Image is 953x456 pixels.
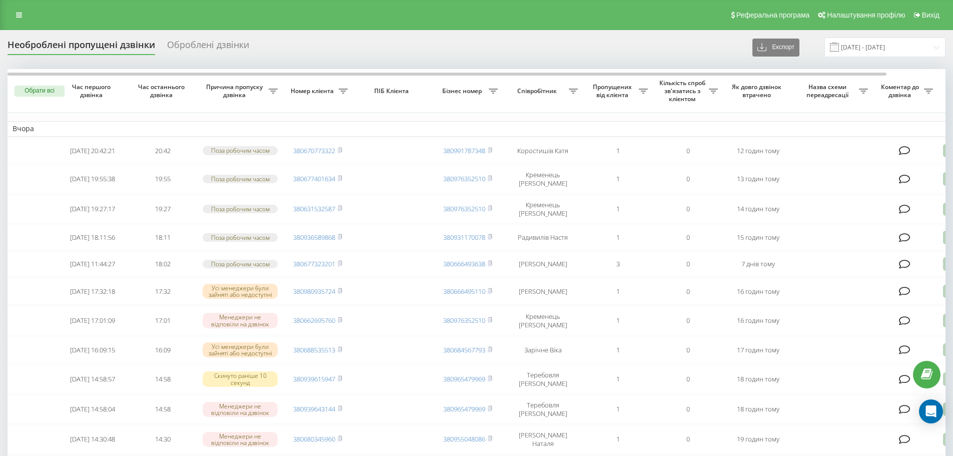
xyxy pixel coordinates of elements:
td: 7 днів тому [723,252,793,276]
div: Поза робочим часом [203,175,278,183]
td: Радивилів Настя [503,225,583,250]
div: Менеджери не відповіли на дзвінок [203,402,278,417]
td: 0 [653,337,723,363]
td: 18 годин тому [723,365,793,393]
td: 0 [653,252,723,276]
td: 1 [583,195,653,223]
a: 380939615947 [293,374,335,383]
div: Менеджери не відповіли на дзвінок [203,432,278,447]
td: 1 [583,139,653,163]
a: 380662695760 [293,316,335,325]
td: 18 годин тому [723,395,793,423]
span: Як довго дзвінок втрачено [731,83,785,99]
td: [DATE] 19:55:38 [58,165,128,193]
td: 14:30 [128,425,198,453]
span: Налаштування профілю [827,11,905,19]
td: Теребовля [PERSON_NAME] [503,365,583,393]
span: Реферальна програма [736,11,810,19]
td: 1 [583,395,653,423]
div: Скинуто раніше 10 секунд [203,371,278,386]
a: 380677323201 [293,259,335,268]
div: Усі менеджери були зайняті або недоступні [203,342,278,357]
td: [DATE] 19:27:17 [58,195,128,223]
span: Вихід [922,11,939,19]
a: 380931170078 [443,233,485,242]
td: 3 [583,252,653,276]
a: 380965479969 [443,404,485,413]
a: 380980935724 [293,287,335,296]
a: 380684567793 [443,345,485,354]
td: 15 годин тому [723,225,793,250]
td: [DATE] 11:44:27 [58,252,128,276]
a: 380666495110 [443,287,485,296]
td: 19 годин тому [723,425,793,453]
a: 380976352510 [443,204,485,213]
td: 0 [653,306,723,334]
span: Пропущених від клієнта [588,83,639,99]
td: 1 [583,337,653,363]
a: 380666493638 [443,259,485,268]
td: [DATE] 20:42:21 [58,139,128,163]
td: [DATE] 14:58:57 [58,365,128,393]
a: 380965479969 [443,374,485,383]
td: Коростишів Катя [503,139,583,163]
span: Бізнес номер [438,87,489,95]
td: 1 [583,165,653,193]
span: ПІБ Клієнта [361,87,424,95]
td: 0 [653,139,723,163]
div: Поза робочим часом [203,233,278,242]
td: Теребовля [PERSON_NAME] [503,395,583,423]
a: 380991787348 [443,146,485,155]
td: Зарічне Віка [503,337,583,363]
div: Менеджери не відповіли на дзвінок [203,313,278,328]
div: Усі менеджери були зайняті або недоступні [203,284,278,299]
td: 16 годин тому [723,306,793,334]
a: 380631532587 [293,204,335,213]
td: 18:11 [128,225,198,250]
td: [PERSON_NAME] [503,278,583,305]
td: 0 [653,195,723,223]
td: [DATE] 17:32:18 [58,278,128,305]
td: [DATE] 17:01:09 [58,306,128,334]
span: Час останнього дзвінка [136,83,190,99]
td: [DATE] 18:11:56 [58,225,128,250]
td: 0 [653,365,723,393]
div: Open Intercom Messenger [919,399,943,423]
td: 0 [653,165,723,193]
td: 14:58 [128,365,198,393]
td: 1 [583,306,653,334]
span: Коментар до дзвінка [878,83,924,99]
span: Час першого дзвінка [66,83,120,99]
span: Причина пропуску дзвінка [203,83,269,99]
td: 0 [653,225,723,250]
div: Поза робочим часом [203,146,278,155]
div: Оброблені дзвінки [167,40,249,55]
td: 16:09 [128,337,198,363]
td: [DATE] 14:30:48 [58,425,128,453]
td: 1 [583,425,653,453]
td: Кременець [PERSON_NAME] [503,306,583,334]
td: 18:02 [128,252,198,276]
td: [PERSON_NAME] [503,252,583,276]
td: 1 [583,225,653,250]
span: Співробітник [508,87,569,95]
td: 19:55 [128,165,198,193]
div: Необроблені пропущені дзвінки [8,40,155,55]
a: 380670773322 [293,146,335,155]
td: 17:01 [128,306,198,334]
td: [DATE] 14:58:04 [58,395,128,423]
td: 20:42 [128,139,198,163]
td: 1 [583,278,653,305]
td: 1 [583,365,653,393]
span: Кількість спроб зв'язатись з клієнтом [658,79,709,103]
td: 14 годин тому [723,195,793,223]
a: 380936589868 [293,233,335,242]
td: 0 [653,395,723,423]
a: 380976352510 [443,316,485,325]
td: 0 [653,278,723,305]
td: 17:32 [128,278,198,305]
button: Експорт [752,39,799,57]
a: 380677401634 [293,174,335,183]
a: 380939643144 [293,404,335,413]
td: 13 годин тому [723,165,793,193]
